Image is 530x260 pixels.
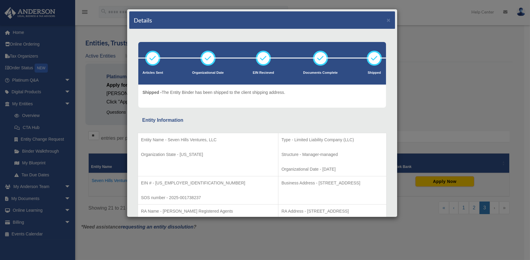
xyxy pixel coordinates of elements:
[142,90,162,95] span: Shipped -
[141,136,275,144] p: Entity Name - Seven Hills Ventures, LLC
[141,208,275,215] p: RA Name - [PERSON_NAME] Registered Agents
[281,179,383,187] p: Business Address - [STREET_ADDRESS]
[281,136,383,144] p: Type - Limited Liability Company (LLC)
[281,166,383,173] p: Organizational Date - [DATE]
[281,151,383,158] p: Structure - Manager-managed
[142,70,163,76] p: Articles Sent
[303,70,338,76] p: Documents Complete
[141,179,275,187] p: EIN # - [US_EMPLOYER_IDENTIFICATION_NUMBER]
[253,70,274,76] p: EIN Recieved
[142,116,382,124] div: Entity Information
[192,70,224,76] p: Organizational Date
[141,151,275,158] p: Organization State - [US_STATE]
[281,208,383,215] p: RA Address - [STREET_ADDRESS]
[367,70,382,76] p: Shipped
[387,17,391,23] button: ×
[134,16,152,24] h4: Details
[141,194,275,202] p: SOS number - 2025-001738237
[142,89,285,96] p: The Entity Binder has been shipped to the client shipping address.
